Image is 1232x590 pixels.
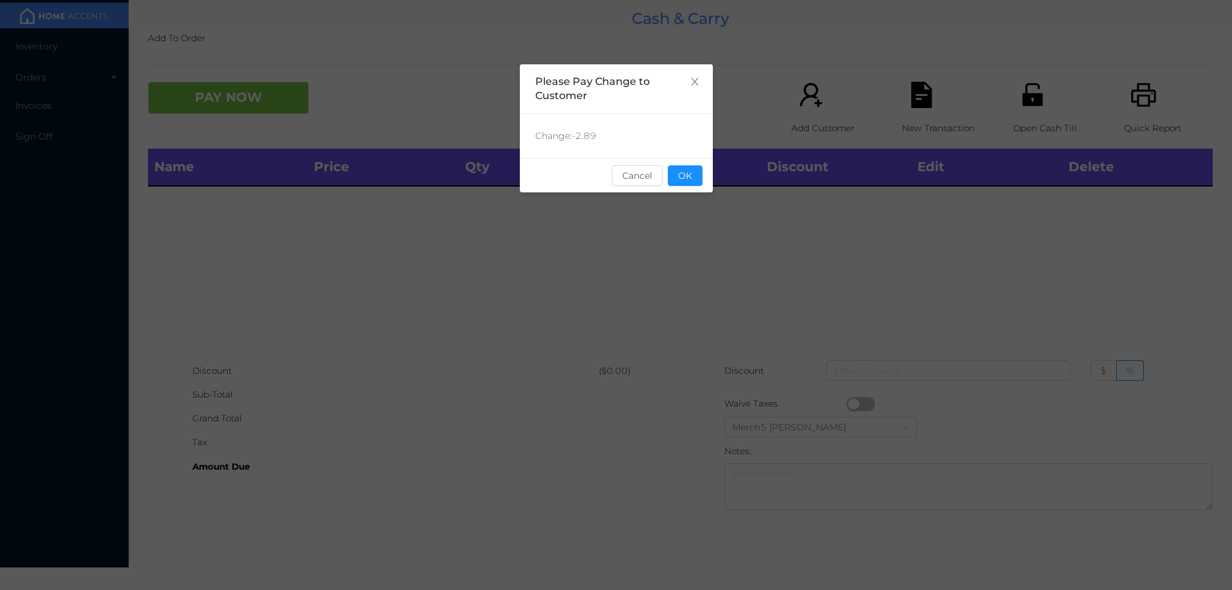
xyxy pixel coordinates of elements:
[612,165,663,186] button: Cancel
[535,75,697,103] div: Please Pay Change to Customer
[677,64,713,100] button: Close
[668,165,703,186] button: OK
[690,77,700,87] i: icon: close
[520,114,713,158] div: Change: -2.89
